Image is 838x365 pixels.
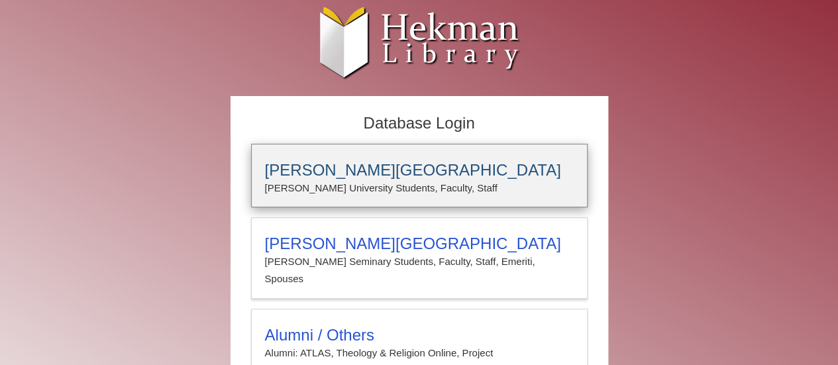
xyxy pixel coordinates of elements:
p: [PERSON_NAME] University Students, Faculty, Staff [265,180,574,197]
h3: [PERSON_NAME][GEOGRAPHIC_DATA] [265,161,574,180]
h3: Alumni / Others [265,326,574,344]
h2: Database Login [244,110,594,137]
a: [PERSON_NAME][GEOGRAPHIC_DATA][PERSON_NAME] Seminary Students, Faculty, Staff, Emeriti, Spouses [251,217,588,299]
h3: [PERSON_NAME][GEOGRAPHIC_DATA] [265,235,574,253]
a: [PERSON_NAME][GEOGRAPHIC_DATA][PERSON_NAME] University Students, Faculty, Staff [251,144,588,207]
p: [PERSON_NAME] Seminary Students, Faculty, Staff, Emeriti, Spouses [265,253,574,288]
